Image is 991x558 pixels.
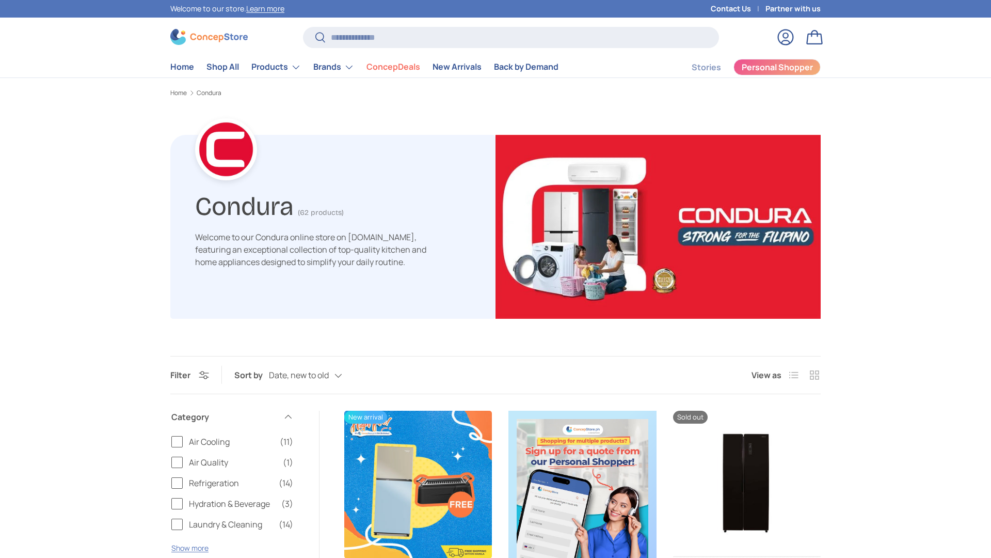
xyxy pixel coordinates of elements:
[170,57,194,77] a: Home
[170,29,248,45] img: ConcepStore
[765,3,821,14] a: Partner with us
[281,498,293,510] span: (3)
[195,187,294,222] h1: Condura
[269,370,329,380] span: Date, new to old
[279,477,293,489] span: (14)
[433,57,482,77] a: New Arrivals
[189,477,273,489] span: Refrigeration
[171,411,277,423] span: Category
[189,456,277,469] span: Air Quality
[197,90,221,96] a: Condura
[298,208,344,217] span: (62 products)
[170,369,209,381] button: Filter
[189,436,274,448] span: Air Cooling
[733,59,821,75] a: Personal Shopper
[692,57,721,78] a: Stories
[245,57,307,78] summary: Products
[189,518,273,531] span: Laundry & Cleaning
[667,57,821,78] nav: Secondary
[495,135,821,319] img: Condura
[170,57,558,78] nav: Primary
[171,543,209,553] button: Show more
[344,411,387,424] span: New arrival
[206,57,239,77] a: Shop All
[170,90,187,96] a: Home
[234,369,269,381] label: Sort by
[307,57,360,78] summary: Brands
[246,4,284,13] a: Learn more
[171,398,293,436] summary: Category
[673,411,708,424] span: Sold out
[195,231,438,268] p: Welcome to our Condura online store on [DOMAIN_NAME], featuring an exceptional collection of top-...
[742,63,813,71] span: Personal Shopper
[170,3,284,14] p: Welcome to our store.
[170,369,190,381] span: Filter
[752,369,781,381] span: View as
[711,3,765,14] a: Contact Us
[251,57,301,78] a: Products
[170,88,821,98] nav: Breadcrumbs
[366,57,420,77] a: ConcepDeals
[283,456,293,469] span: (1)
[189,498,275,510] span: Hydration & Beverage
[269,366,363,384] button: Date, new to old
[280,436,293,448] span: (11)
[279,518,293,531] span: (14)
[494,57,558,77] a: Back by Demand
[313,57,354,78] a: Brands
